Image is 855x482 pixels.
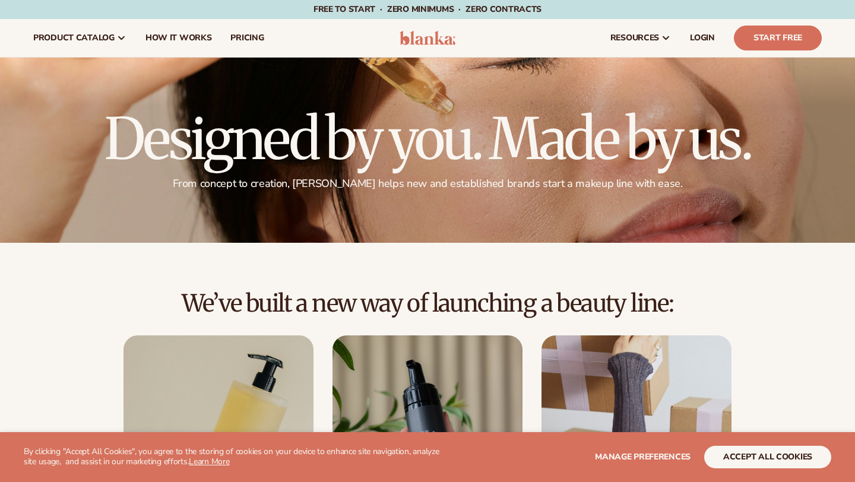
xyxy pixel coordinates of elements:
span: LOGIN [690,33,715,43]
span: product catalog [33,33,115,43]
a: LOGIN [680,19,724,57]
img: logo [400,31,456,45]
a: Learn More [189,456,229,467]
a: product catalog [24,19,136,57]
p: From concept to creation, [PERSON_NAME] helps new and established brands start a makeup line with... [33,177,822,191]
p: By clicking "Accept All Cookies", you agree to the storing of cookies on your device to enhance s... [24,447,446,467]
span: pricing [230,33,264,43]
h1: Designed by you. Made by us. [33,110,822,167]
h2: We’ve built a new way of launching a beauty line: [33,290,822,316]
button: accept all cookies [704,446,831,468]
span: resources [610,33,659,43]
a: resources [601,19,680,57]
button: Manage preferences [595,446,691,468]
a: pricing [221,19,273,57]
span: Free to start · ZERO minimums · ZERO contracts [313,4,541,15]
a: How It Works [136,19,221,57]
span: Manage preferences [595,451,691,462]
a: Start Free [734,26,822,50]
span: How It Works [145,33,212,43]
